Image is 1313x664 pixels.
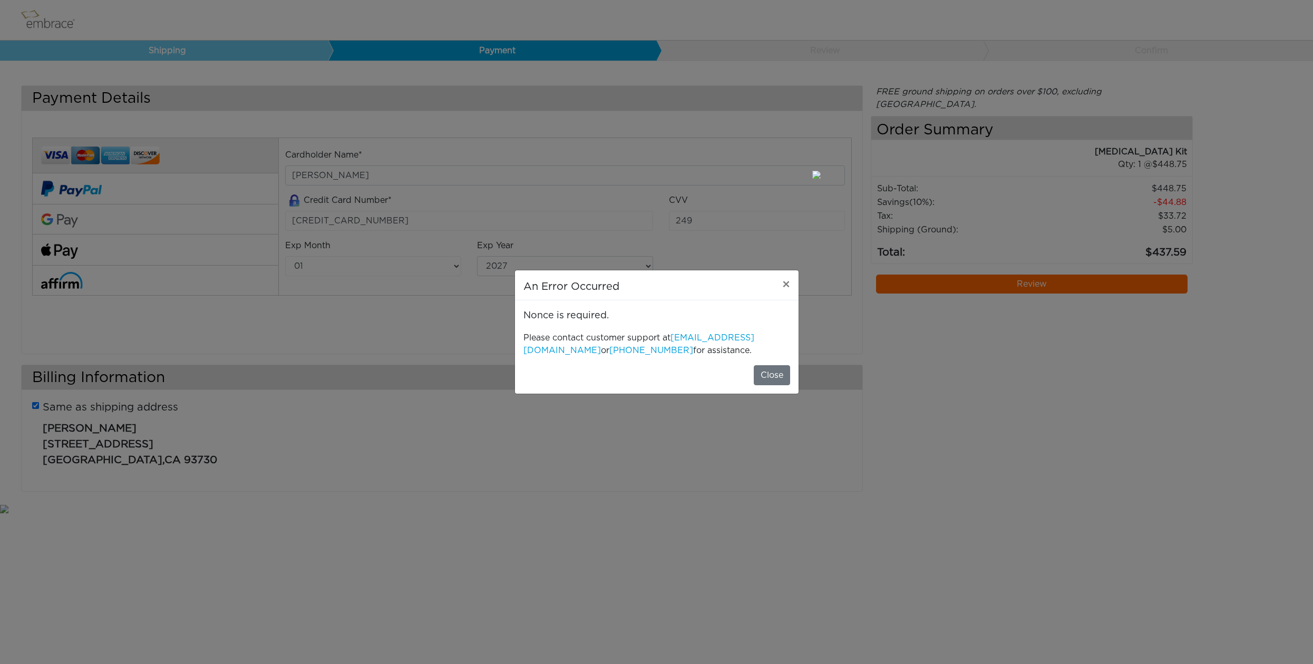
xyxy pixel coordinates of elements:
[609,346,693,355] a: [PHONE_NUMBER]
[782,279,790,291] span: ×
[523,279,619,295] h5: An Error Occurred
[812,171,821,179] img: ic-field-logo.svg
[754,365,790,385] button: Close
[774,270,799,300] button: Close
[523,331,790,357] p: Please contact customer support at or for assistance.
[523,309,790,323] p: Nonce is required.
